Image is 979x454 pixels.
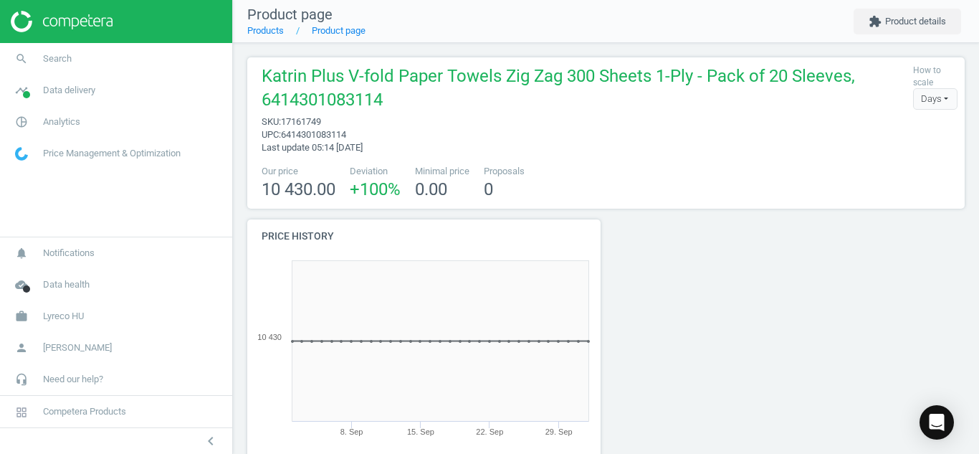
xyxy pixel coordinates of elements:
button: chevron_left [193,432,229,450]
tspan: 8. Sep [340,427,363,436]
h4: Price history [247,219,601,253]
i: cloud_done [8,271,35,298]
tspan: 22. Sep [476,427,503,436]
a: Products [247,25,284,36]
span: 10 430.00 [262,179,335,199]
i: work [8,303,35,330]
span: Search [43,52,72,65]
i: chevron_left [202,432,219,450]
span: Data delivery [43,84,95,97]
span: Analytics [43,115,80,128]
div: Days [913,88,957,110]
span: Deviation [350,165,401,178]
span: Competera Products [43,405,126,418]
i: timeline [8,77,35,104]
label: How to scale [913,65,957,88]
i: pie_chart_outlined [8,108,35,136]
span: Katrin Plus V-fold Paper Towels Zig Zag 300 Sheets 1-Ply - Pack of 20 Sleeves, 6414301083114 [262,65,906,115]
span: Data health [43,278,90,291]
i: search [8,45,35,72]
img: ajHJNr6hYgQAAAAASUVORK5CYII= [11,11,113,32]
i: headset_mic [8,366,35,393]
span: Price Management & Optimization [43,147,181,160]
span: upc : [262,129,281,140]
span: Proposals [484,165,525,178]
tspan: 29. Sep [545,427,573,436]
span: 0 [484,179,493,199]
a: Product page [312,25,366,36]
span: Last update 05:14 [DATE] [262,142,363,153]
button: extensionProduct details [854,9,961,34]
span: 0.00 [415,179,447,199]
span: Minimal price [415,165,469,178]
span: [PERSON_NAME] [43,341,112,354]
span: Product page [247,6,333,23]
span: Notifications [43,247,95,260]
img: wGWNvw8QSZomAAAAABJRU5ErkJggg== [15,147,28,161]
span: Our price [262,165,335,178]
span: 6414301083114 [281,129,346,140]
i: notifications [8,240,35,267]
tspan: 10 430 [257,333,282,341]
tspan: 15. Sep [407,427,434,436]
span: Need our help? [43,373,103,386]
span: Lyreco HU [43,310,84,323]
i: extension [869,15,882,28]
span: sku : [262,116,281,127]
span: +100 % [350,179,401,199]
span: 17161749 [281,116,321,127]
div: Open Intercom Messenger [920,405,954,440]
i: person [8,334,35,361]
